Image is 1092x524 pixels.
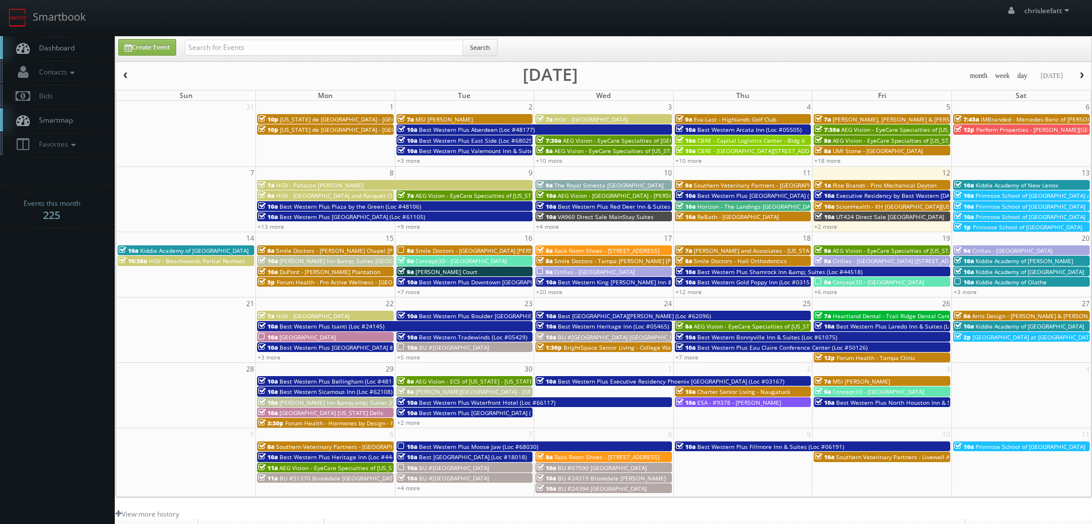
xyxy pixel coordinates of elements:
span: Best [GEOGRAPHIC_DATA][PERSON_NAME] (Loc #62096) [558,312,711,320]
span: 10a [954,268,974,276]
span: 10a [676,147,695,155]
span: 7a [398,115,414,123]
span: DuPont - [PERSON_NAME] Plantation [279,268,380,276]
span: Mon [318,91,333,100]
span: 10a [398,278,417,286]
span: 10a [258,213,278,221]
span: 7a [815,115,831,123]
span: 10a [676,126,695,134]
span: 9a [954,312,970,320]
span: 10a [815,202,834,210]
span: Southern Veterinary Partners - [GEOGRAPHIC_DATA] [276,443,418,451]
span: Best Western Plus Executive Residency Phoenix [GEOGRAPHIC_DATA] (Loc #03167) [558,377,784,385]
span: Concept3D - [GEOGRAPHIC_DATA] [415,257,507,265]
span: AEG Vision - EyeCare Specialties of [US_STATE] – [PERSON_NAME] Eye Care [833,247,1038,255]
span: 10a [676,388,695,396]
button: Search [463,39,498,56]
span: 10a [398,333,417,341]
span: Sat [1016,91,1027,100]
span: Tue [458,91,471,100]
span: 18 [802,232,812,244]
span: Wed [596,91,611,100]
span: 10a [815,191,834,200]
span: UMI Stone - [GEOGRAPHIC_DATA] [833,147,923,155]
span: Rack Room Shoes - [STREET_ADDRESS] [554,247,659,255]
span: 10a [398,312,417,320]
span: 10a [676,268,695,276]
span: HGV - [GEOGRAPHIC_DATA] [276,312,349,320]
span: 7a [258,312,274,320]
span: [PERSON_NAME] and Associates - [US_STATE][GEOGRAPHIC_DATA] [694,247,874,255]
span: Best Western Plus [GEOGRAPHIC_DATA] (Loc #64008) [697,191,843,200]
span: 10a [676,136,695,144]
span: BU #[GEOGRAPHIC_DATA] [419,343,489,351]
span: 10a [954,181,974,189]
span: 10a [815,398,834,406]
button: week [991,69,1014,83]
span: 12 [941,167,951,179]
span: UT424 Direct Sale [GEOGRAPHIC_DATA] [836,213,944,221]
span: 9a [815,247,831,255]
span: 7:45a [954,115,979,123]
span: Kiddie Academy of [GEOGRAPHIC_DATA] [140,247,248,255]
span: MSI [PERSON_NAME] [415,115,473,123]
span: Best Western Plus Plaza by the Green (Loc #48106) [279,202,421,210]
span: 10a [537,191,556,200]
span: 12p [954,126,974,134]
span: Best Western Plus Isanti (Loc #24145) [279,322,384,330]
span: 7:30a [815,126,840,134]
span: 10a [398,474,417,482]
span: 7a [258,181,274,189]
span: 10a [537,312,556,320]
span: Best Western Bonnyville Inn & Suites (Loc #61075) [697,333,837,341]
span: Forum Health - Tampa Clinic [837,354,915,362]
span: 3:30p [258,419,283,427]
span: 10a [398,398,417,406]
span: 10a [398,343,417,351]
span: Thu [736,91,749,100]
span: Forum Health - Pro Active Wellness - [GEOGRAPHIC_DATA] [277,278,435,286]
span: AEG Vision - EyeCare Specialties of [US_STATE] – Drs. [PERSON_NAME] and [PERSON_NAME]-Ost and Ass... [694,322,1032,330]
span: 10a [398,147,417,155]
span: Rack Room Shoes - [STREET_ADDRESS] [554,453,659,461]
span: 2p [954,333,971,341]
span: Best Western Arcata Inn (Loc #05505) [697,126,802,134]
span: 10a [954,322,974,330]
span: Best Western Plus Waterfront Hotel (Loc #66117) [419,398,555,406]
span: BU #[GEOGRAPHIC_DATA] [419,474,489,482]
span: 2 [527,101,534,113]
a: +10 more [536,157,562,165]
span: [PERSON_NAME] Inn &amp;amp; Suites [PERSON_NAME] [279,398,434,406]
span: 10a [537,333,556,341]
span: 10a [258,268,278,276]
span: HGV - Pallazzo [PERSON_NAME] [276,181,363,189]
span: 9a [815,257,831,265]
span: 14 [245,232,255,244]
a: +4 more [536,222,559,230]
span: 5p [258,278,275,286]
span: Best Western Plus Valemount Inn & Suites (Loc #62120) [419,147,573,155]
span: BU #24394 [GEOGRAPHIC_DATA] [558,484,647,492]
span: 10a [398,126,417,134]
span: 8a [676,257,692,265]
span: AEG Vision - [GEOGRAPHIC_DATA] - [PERSON_NAME][GEOGRAPHIC_DATA] [558,191,755,200]
span: Southern Veterinary Partners - [GEOGRAPHIC_DATA][PERSON_NAME] [694,181,881,189]
span: 8a [258,443,274,451]
span: BU #51370 Brookdale [GEOGRAPHIC_DATA] [279,474,398,482]
span: Horizon - The Landings [GEOGRAPHIC_DATA] [697,202,819,210]
span: 9a [398,257,414,265]
a: +18 more [814,157,841,165]
span: 10a [676,343,695,351]
span: [PERSON_NAME], [PERSON_NAME] & [PERSON_NAME], LLC - [GEOGRAPHIC_DATA] [833,115,1054,123]
span: 10a [537,464,556,472]
span: 10a [954,213,974,221]
a: +2 more [814,222,837,230]
span: 10a [258,343,278,351]
span: 8a [537,247,553,255]
span: 8a [537,147,553,155]
span: AEG Vision - ECS of [US_STATE] - [US_STATE] Valley Family Eye Care [415,377,599,385]
span: 10a [537,202,556,210]
span: Best Western Heritage Inn (Loc #05465) [558,322,669,330]
span: 10a [258,333,278,341]
span: Best Western Plus Aberdeen (Loc #48177) [419,126,535,134]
